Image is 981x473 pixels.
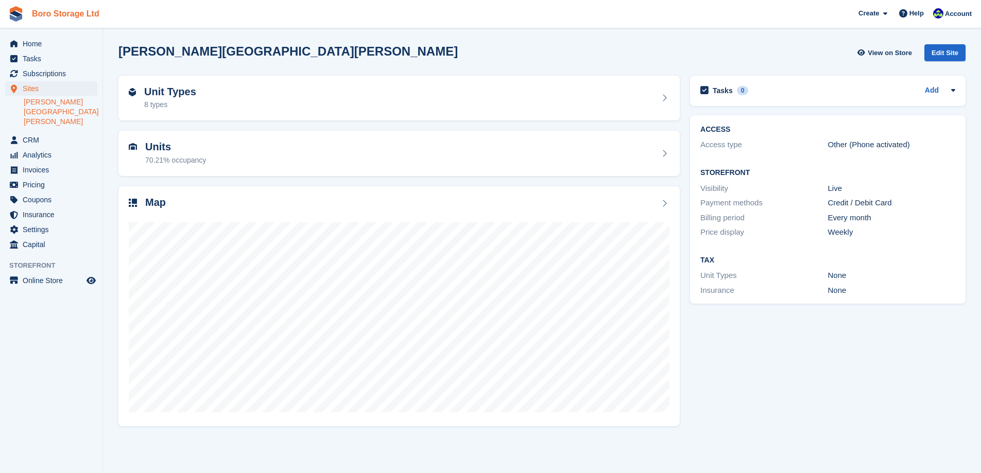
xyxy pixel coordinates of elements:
[23,148,84,162] span: Analytics
[5,163,97,177] a: menu
[828,226,955,238] div: Weekly
[828,197,955,209] div: Credit / Debit Card
[828,212,955,224] div: Every month
[700,226,828,238] div: Price display
[5,133,97,147] a: menu
[933,8,943,19] img: Tobie Hillier
[118,131,680,176] a: Units 70.21% occupancy
[856,44,916,61] a: View on Store
[145,141,206,153] h2: Units
[700,183,828,195] div: Visibility
[144,86,196,98] h2: Unit Types
[23,37,84,51] span: Home
[5,273,97,288] a: menu
[23,178,84,192] span: Pricing
[828,139,955,151] div: Other (Phone activated)
[828,270,955,282] div: None
[945,9,972,19] span: Account
[144,99,196,110] div: 8 types
[5,148,97,162] a: menu
[909,8,924,19] span: Help
[924,44,966,65] a: Edit Site
[828,285,955,296] div: None
[118,186,680,427] a: Map
[23,237,84,252] span: Capital
[5,81,97,96] a: menu
[700,197,828,209] div: Payment methods
[5,51,97,66] a: menu
[23,273,84,288] span: Online Store
[85,274,97,287] a: Preview store
[5,66,97,81] a: menu
[23,133,84,147] span: CRM
[868,48,912,58] span: View on Store
[700,270,828,282] div: Unit Types
[713,86,733,95] h2: Tasks
[9,260,102,271] span: Storefront
[23,192,84,207] span: Coupons
[700,256,955,265] h2: Tax
[23,66,84,81] span: Subscriptions
[5,222,97,237] a: menu
[8,6,24,22] img: stora-icon-8386f47178a22dfd0bd8f6a31ec36ba5ce8667c1dd55bd0f319d3a0aa187defe.svg
[23,207,84,222] span: Insurance
[828,183,955,195] div: Live
[23,163,84,177] span: Invoices
[858,8,879,19] span: Create
[700,139,828,151] div: Access type
[5,37,97,51] a: menu
[700,126,955,134] h2: ACCESS
[5,207,97,222] a: menu
[23,222,84,237] span: Settings
[924,44,966,61] div: Edit Site
[700,169,955,177] h2: Storefront
[5,192,97,207] a: menu
[118,44,458,58] h2: [PERSON_NAME][GEOGRAPHIC_DATA][PERSON_NAME]
[737,86,749,95] div: 0
[118,76,680,121] a: Unit Types 8 types
[129,88,136,96] img: unit-type-icn-2b2737a686de81e16bb02015468b77c625bbabd49415b5ef34ead5e3b44a266d.svg
[5,237,97,252] a: menu
[23,51,84,66] span: Tasks
[28,5,104,22] a: Boro Storage Ltd
[129,143,137,150] img: unit-icn-7be61d7bf1b0ce9d3e12c5938cc71ed9869f7b940bace4675aadf7bd6d80202e.svg
[145,197,166,208] h2: Map
[24,97,97,127] a: [PERSON_NAME][GEOGRAPHIC_DATA][PERSON_NAME]
[129,199,137,207] img: map-icn-33ee37083ee616e46c38cad1a60f524a97daa1e2b2c8c0bc3eb3415660979fc1.svg
[700,285,828,296] div: Insurance
[145,155,206,166] div: 70.21% occupancy
[925,85,939,97] a: Add
[23,81,84,96] span: Sites
[700,212,828,224] div: Billing period
[5,178,97,192] a: menu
